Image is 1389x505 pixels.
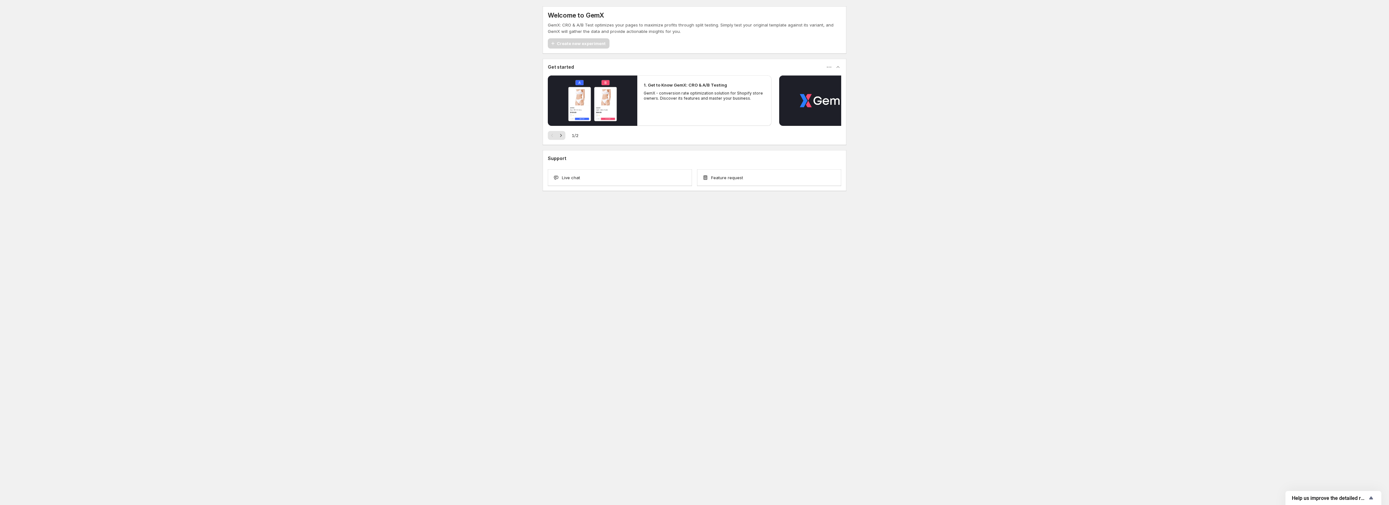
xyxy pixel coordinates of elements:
h3: Support [548,155,566,162]
h5: Welcome to GemX [548,11,604,19]
span: Feature request [711,174,743,181]
p: GemX - conversion rate optimization solution for Shopify store owners. Discover its features and ... [644,91,765,101]
p: GemX: CRO & A/B Test optimizes your pages to maximize profits through split testing. Simply test ... [548,22,841,34]
span: Live chat [562,174,580,181]
span: 1 / 2 [572,132,578,139]
h3: Get started [548,64,574,70]
button: Show survey - Help us improve the detailed report for A/B campaigns [1292,494,1375,502]
span: Help us improve the detailed report for A/B campaigns [1292,495,1367,501]
h2: 1. Get to Know GemX: CRO & A/B Testing [644,82,727,88]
